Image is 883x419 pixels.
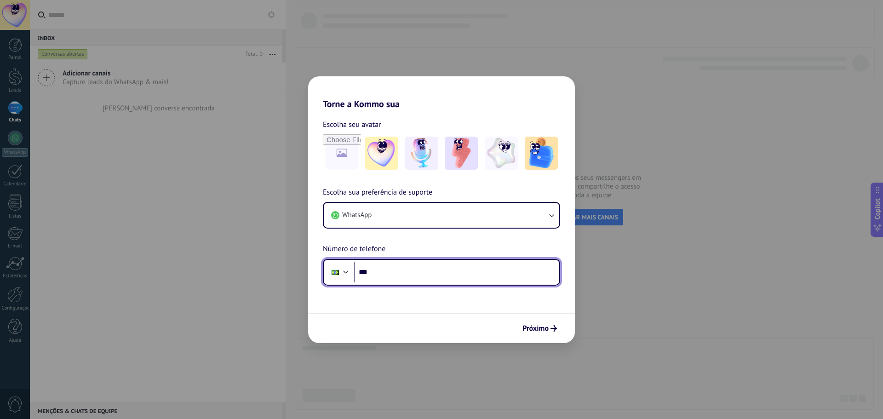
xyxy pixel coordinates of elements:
[308,76,575,109] h2: Torne a Kommo sua
[522,325,549,332] span: Próximo
[323,243,385,255] span: Número de telefone
[324,203,559,228] button: WhatsApp
[485,137,518,170] img: -4.jpeg
[342,211,372,220] span: WhatsApp
[518,321,561,336] button: Próximo
[323,119,381,131] span: Escolha seu avatar
[405,137,438,170] img: -2.jpeg
[525,137,558,170] img: -5.jpeg
[327,263,344,282] div: Brazil: + 55
[445,137,478,170] img: -3.jpeg
[365,137,398,170] img: -1.jpeg
[323,187,432,199] span: Escolha sua preferência de suporte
